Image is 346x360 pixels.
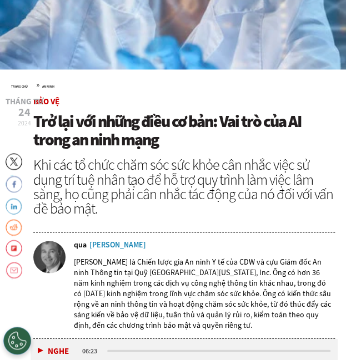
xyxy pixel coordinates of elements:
font: Nghe [48,345,69,356]
button: Mở Tùy chọn [3,327,31,354]
font: 2024 [18,119,31,128]
font: qua [74,239,87,250]
font: [PERSON_NAME] [89,239,146,250]
font: Trở lại với những điều cơ bản: Vai trò của AI trong an ninh mạng [33,110,301,151]
div: Cài đặt Cookie [3,327,31,354]
font: Tháng tư [6,96,43,107]
img: Mike Gregory [33,241,66,273]
font: Khi các tổ chức chăm sóc sức khỏe cân nhắc việc sử dụng trí tuệ nhân tạo để hỗ trợ quy trình làm ... [33,155,333,217]
div: khoảng thời gian [81,346,106,356]
font: 24 [18,105,31,120]
a: [PERSON_NAME] [89,241,146,249]
font: [PERSON_NAME] là Chiến lược gia An ninh Y tế của CDW và cựu Giám đốc An ninh Thông tin tại Quỹ [G... [74,256,331,330]
button: Nghe [38,347,69,355]
a: An ninh [42,84,54,89]
font: 06:23 [82,346,97,355]
a: Bảo vệ [33,96,59,107]
font: » [36,79,39,90]
a: Trang chủ [11,84,28,89]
